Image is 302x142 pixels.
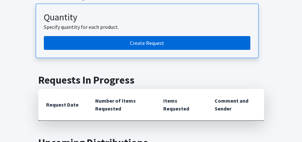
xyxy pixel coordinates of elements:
h3: Quantity [44,12,250,23]
th: Comment and Sender [207,89,264,121]
p: Specify quantity for each product. [44,23,250,31]
a: Create a request by quantity [44,36,250,50]
th: Items Requested [155,89,207,121]
th: Number of Items Requested [87,89,156,121]
th: Request Date [38,89,87,121]
h2: Requests In Progress [38,74,264,86]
